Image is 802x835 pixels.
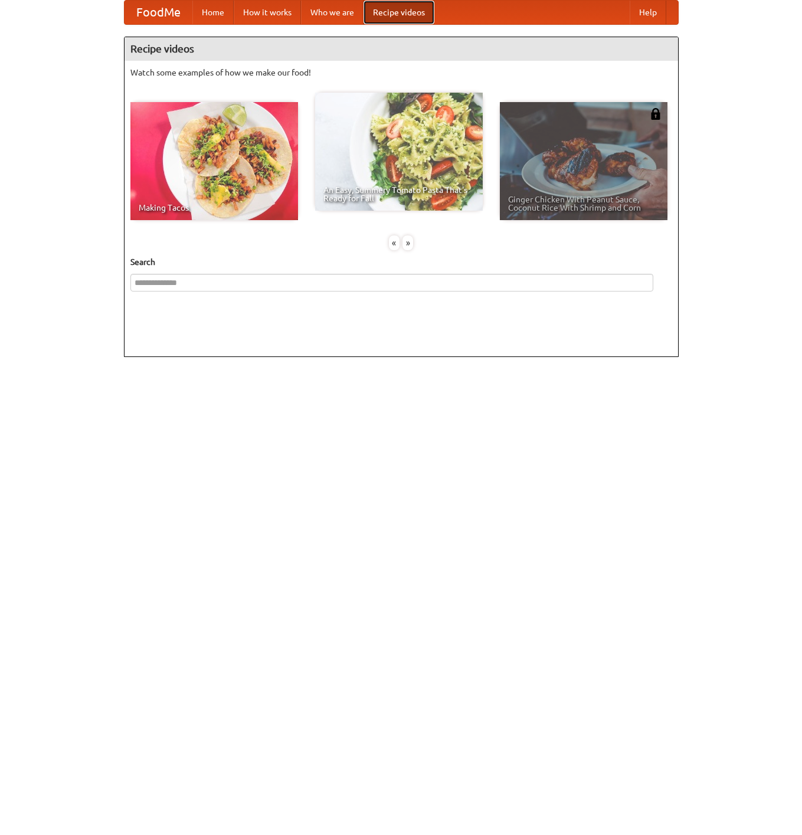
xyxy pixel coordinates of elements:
a: How it works [234,1,301,24]
h4: Recipe videos [125,37,678,61]
div: « [389,235,400,250]
img: 483408.png [650,108,662,120]
span: Making Tacos [139,204,290,212]
a: Help [630,1,666,24]
a: Making Tacos [130,102,298,220]
a: An Easy, Summery Tomato Pasta That's Ready for Fall [315,93,483,211]
a: Home [192,1,234,24]
h5: Search [130,256,672,268]
div: » [402,235,413,250]
a: Recipe videos [364,1,434,24]
a: FoodMe [125,1,192,24]
p: Watch some examples of how we make our food! [130,67,672,78]
a: Who we are [301,1,364,24]
span: An Easy, Summery Tomato Pasta That's Ready for Fall [323,186,474,202]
